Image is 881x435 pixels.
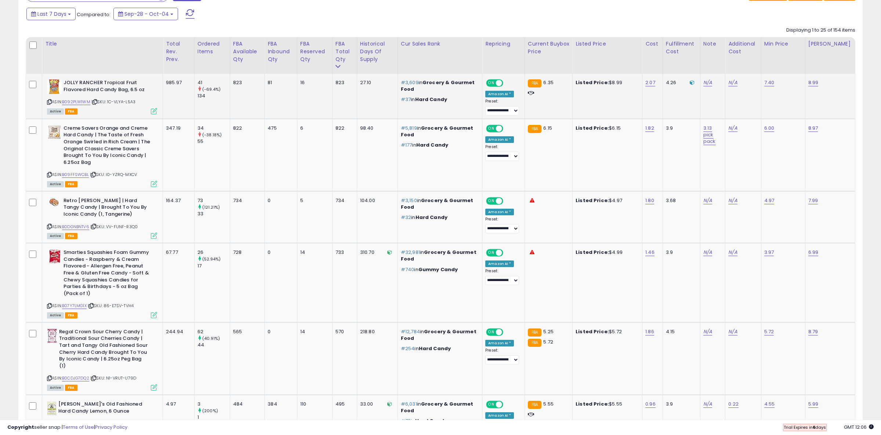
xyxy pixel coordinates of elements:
[401,249,476,262] span: Grocery & Gourmet Food
[485,40,522,48] div: Repricing
[360,328,392,335] div: 218.80
[26,8,76,20] button: Last 7 Days
[487,125,496,132] span: ON
[233,401,259,407] div: 484
[485,412,514,419] div: Amazon AI *
[666,197,695,204] div: 3.68
[47,181,64,187] span: All listings currently available for purchase on Amazon
[63,424,94,431] a: Terms of Use
[62,303,87,309] a: B07Y7LMG1X
[401,266,414,273] span: #740
[95,424,127,431] a: Privacy Policy
[808,125,818,132] a: 8.97
[485,91,514,97] div: Amazon AI *
[401,400,474,414] span: Grocery & Gourmet Food
[65,312,77,319] span: FBA
[65,385,77,391] span: FBA
[487,329,496,335] span: ON
[401,79,476,93] p: in
[197,328,230,335] div: 62
[336,401,351,407] div: 495
[703,249,712,256] a: N/A
[419,345,451,352] span: Hard Candy
[360,401,392,407] div: 33.00
[401,125,474,138] span: Grocery & Gourmet Food
[65,233,77,239] span: FBA
[336,40,354,63] div: FBA Total Qty
[401,345,415,352] span: #254
[576,125,609,132] b: Listed Price:
[202,335,220,341] small: (40.91%)
[728,197,737,204] a: N/A
[47,125,157,186] div: ASIN:
[47,108,64,115] span: All listings currently available for purchase on Amazon
[197,211,230,217] div: 33
[166,79,189,86] div: 985.97
[268,79,291,86] div: 81
[166,125,189,132] div: 347.19
[502,250,514,256] span: OFF
[64,125,153,168] b: Creme Savers Orange and Creme Hard Candy | The Taste of Fresh Orange Swirled in Rich Cream | The ...
[7,424,34,431] strong: Copyright
[300,197,327,204] div: 5
[645,249,655,256] a: 1.46
[764,197,775,204] a: 4.97
[666,40,697,55] div: Fulfillment Cost
[88,303,134,309] span: | SKU: 86-E7SV-TVH4
[202,408,218,414] small: (200%)
[645,125,654,132] a: 1.82
[401,79,418,86] span: #3,609
[645,40,660,48] div: Cost
[401,214,411,221] span: #32
[502,125,514,132] span: OFF
[401,249,420,256] span: #32,981
[502,402,514,408] span: OFF
[487,250,496,256] span: ON
[543,125,552,132] span: 6.15
[576,249,609,256] b: Listed Price:
[90,224,138,230] span: | SKU: VV-FUNF-R3Q0
[485,217,519,233] div: Preset:
[197,125,230,132] div: 34
[360,40,395,63] div: Historical Days Of Supply
[502,198,514,204] span: OFF
[401,345,476,352] p: in
[485,260,514,267] div: Amazon AI *
[360,125,392,132] div: 98.40
[543,400,554,407] span: 5.55
[528,40,569,55] div: Current Buybox Price
[485,144,519,161] div: Preset:
[401,96,411,103] span: #37
[485,99,519,115] div: Preset:
[784,424,826,430] span: Trial Expires in days
[233,125,259,132] div: 822
[47,79,157,114] div: ASIN:
[268,401,291,407] div: 384
[300,328,327,335] div: 14
[197,401,230,407] div: 3
[62,224,89,230] a: B0DGNBNTV6
[166,401,189,407] div: 4.97
[202,256,221,262] small: (52.94%)
[576,197,637,204] div: $4.97
[401,328,476,342] p: in
[666,401,695,407] div: 3.9
[645,328,654,335] a: 1.86
[300,249,327,256] div: 14
[528,125,541,133] small: FBA
[502,80,514,86] span: OFF
[528,79,541,87] small: FBA
[401,400,417,407] span: #6,031
[77,11,110,18] span: Compared to:
[64,79,153,95] b: JOLLY RANCHER Tropical Fruit Flavored Hard Candy Bag, 6.5 oz
[47,79,62,94] img: 512g8+GH1zL._SL40_.jpg
[401,141,412,148] span: #177
[197,249,230,256] div: 26
[197,79,230,86] div: 41
[764,125,775,132] a: 6.00
[47,197,62,207] img: 41PP0T4cqjL._SL40_.jpg
[502,329,514,335] span: OFF
[808,328,818,335] a: 8.79
[47,385,64,391] span: All listings currently available for purchase on Amazon
[47,125,62,140] img: 51k2bSa+keL._SL40_.jpg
